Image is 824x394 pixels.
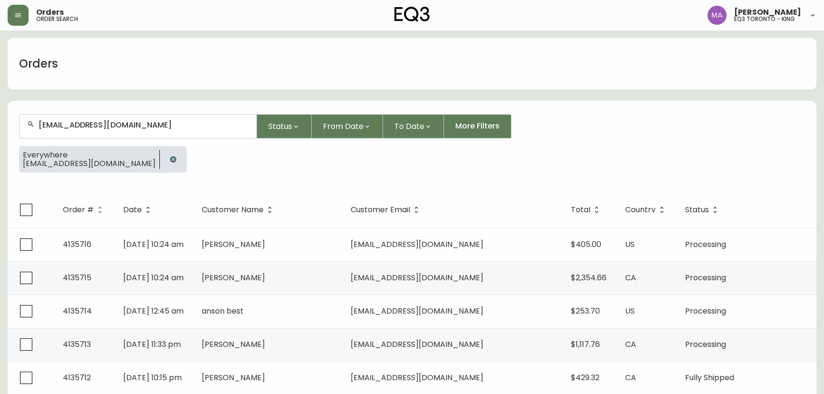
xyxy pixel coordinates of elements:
[123,239,184,250] span: [DATE] 10:24 am
[123,305,184,316] span: [DATE] 12:45 am
[63,372,91,383] span: 4135712
[394,120,424,132] span: To Date
[63,207,94,213] span: Order #
[351,207,410,213] span: Customer Email
[571,207,590,213] span: Total
[36,9,64,16] span: Orders
[123,339,181,350] span: [DATE] 11:33 pm
[685,272,726,283] span: Processing
[707,6,726,25] img: 4f0989f25cbf85e7eb2537583095d61e
[323,120,363,132] span: From Date
[351,305,483,316] span: [EMAIL_ADDRESS][DOMAIN_NAME]
[23,159,156,168] span: [EMAIL_ADDRESS][DOMAIN_NAME]
[36,16,78,22] h5: order search
[351,339,483,350] span: [EMAIL_ADDRESS][DOMAIN_NAME]
[685,372,734,383] span: Fully Shipped
[685,206,721,214] span: Status
[123,207,142,213] span: Date
[351,239,483,250] span: [EMAIL_ADDRESS][DOMAIN_NAME]
[202,305,244,316] span: anson best
[63,305,92,316] span: 4135714
[685,305,726,316] span: Processing
[63,239,91,250] span: 4135716
[734,9,801,16] span: [PERSON_NAME]
[455,121,500,131] span: More Filters
[571,305,600,316] span: $253.70
[202,239,265,250] span: [PERSON_NAME]
[39,120,249,129] input: Search
[571,272,607,283] span: $2,354.66
[351,372,483,383] span: [EMAIL_ADDRESS][DOMAIN_NAME]
[394,7,430,22] img: logo
[351,272,483,283] span: [EMAIL_ADDRESS][DOMAIN_NAME]
[625,207,656,213] span: Country
[202,206,276,214] span: Customer Name
[202,272,265,283] span: [PERSON_NAME]
[257,114,312,138] button: Status
[63,339,91,350] span: 4135713
[734,16,795,22] h5: eq3 toronto - king
[202,372,265,383] span: [PERSON_NAME]
[685,207,709,213] span: Status
[571,206,603,214] span: Total
[123,272,184,283] span: [DATE] 10:24 am
[625,272,636,283] span: CA
[202,207,264,213] span: Customer Name
[571,239,601,250] span: $405.00
[63,206,106,214] span: Order #
[202,339,265,350] span: [PERSON_NAME]
[685,239,726,250] span: Processing
[625,339,636,350] span: CA
[19,56,58,72] h1: Orders
[268,120,292,132] span: Status
[625,305,635,316] span: US
[571,339,600,350] span: $1,117.76
[123,372,182,383] span: [DATE] 10:15 pm
[685,339,726,350] span: Processing
[625,239,635,250] span: US
[63,272,91,283] span: 4135715
[312,114,383,138] button: From Date
[123,206,154,214] span: Date
[625,206,668,214] span: Country
[571,372,599,383] span: $429.32
[444,114,511,138] button: More Filters
[383,114,444,138] button: To Date
[23,151,156,159] span: Everywhere
[625,372,636,383] span: CA
[351,206,422,214] span: Customer Email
